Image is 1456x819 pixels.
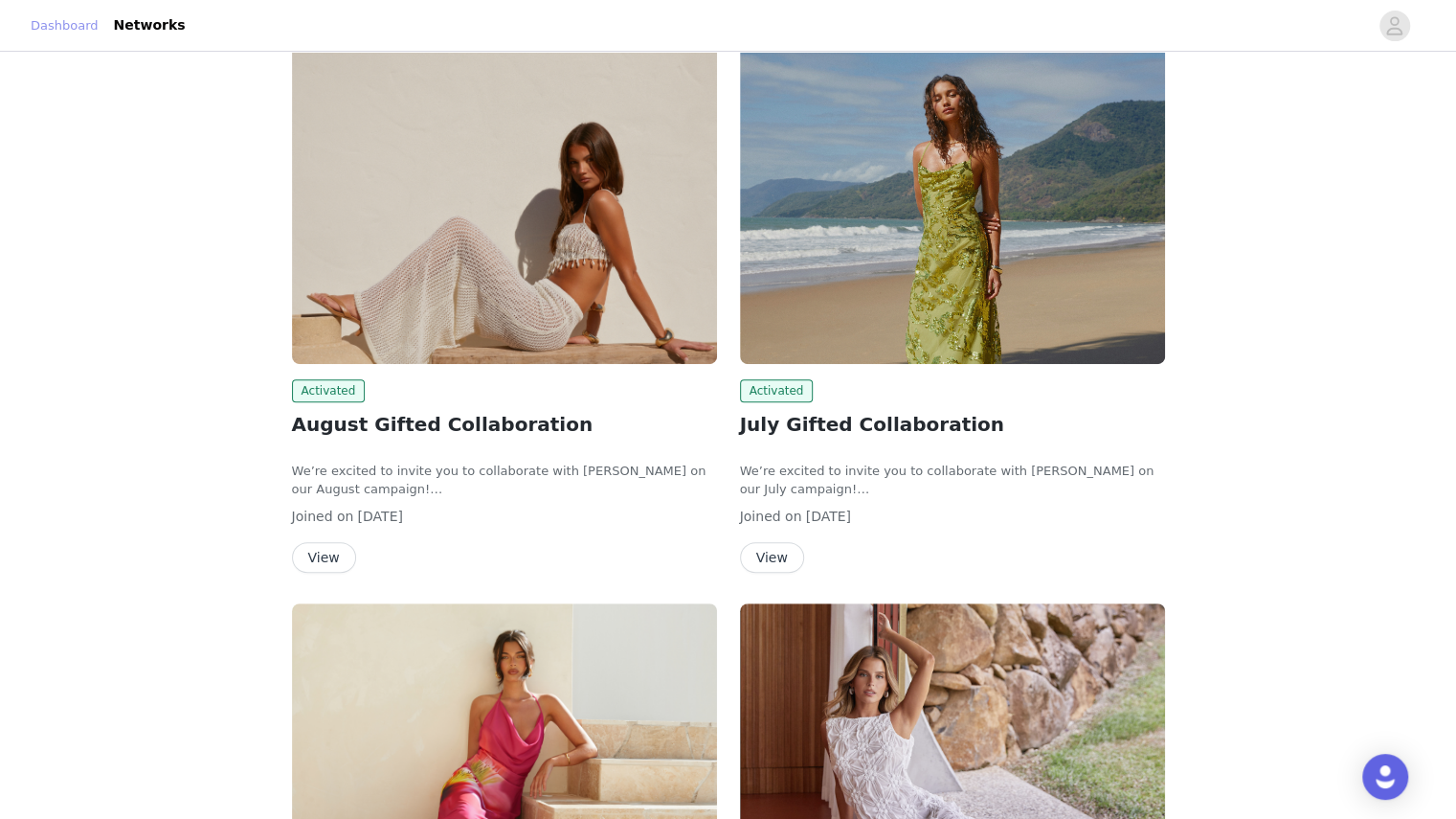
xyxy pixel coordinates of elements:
div: Open Intercom Messenger [1362,754,1408,800]
a: Networks [102,4,197,47]
span: Activated [740,379,814,402]
img: Peppermayo USA [740,45,1165,364]
a: View [292,551,356,565]
p: We’re excited to invite you to collaborate with [PERSON_NAME] on our August campaign! [292,462,717,499]
h2: August Gifted Collaboration [292,410,717,439]
img: Peppermayo USA [292,45,717,364]
span: [DATE] [358,509,403,524]
button: View [292,542,356,573]
button: View [740,542,804,573]
div: avatar [1385,11,1403,41]
p: We’re excited to invite you to collaborate with [PERSON_NAME] on our July campaign! [740,462,1165,499]
a: Dashboard [31,16,99,35]
h2: July Gifted Collaboration [740,410,1165,439]
a: View [740,551,804,565]
span: Joined on [292,509,354,524]
span: [DATE] [806,509,851,524]
span: Activated [292,379,366,402]
span: Joined on [740,509,802,524]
